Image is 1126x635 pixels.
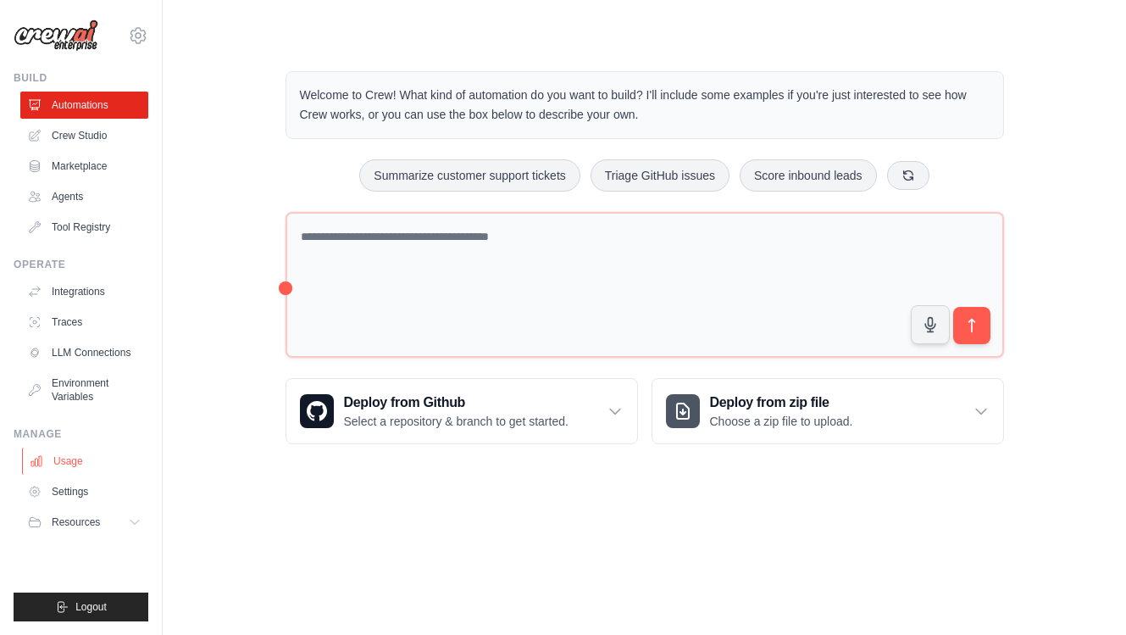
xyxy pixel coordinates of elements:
[14,258,148,271] div: Operate
[20,214,148,241] a: Tool Registry
[14,19,98,52] img: Logo
[14,593,148,621] button: Logout
[300,86,990,125] p: Welcome to Crew! What kind of automation do you want to build? I'll include some examples if you'...
[52,515,100,529] span: Resources
[344,393,569,413] h3: Deploy from Github
[1074,480,1087,493] button: Close walkthrough
[802,502,1065,525] h3: Create an automation
[20,92,148,119] a: Automations
[815,483,850,496] span: Step 1
[20,309,148,336] a: Traces
[359,159,580,192] button: Summarize customer support tickets
[20,153,148,180] a: Marketplace
[14,427,148,441] div: Manage
[802,532,1065,587] p: Describe the automation you want to build, select an example option, or use the microphone to spe...
[710,413,853,430] p: Choose a zip file to upload.
[20,478,148,505] a: Settings
[20,278,148,305] a: Integrations
[710,393,853,413] h3: Deploy from zip file
[20,370,148,410] a: Environment Variables
[740,159,877,192] button: Score inbound leads
[20,122,148,149] a: Crew Studio
[14,71,148,85] div: Build
[591,159,729,192] button: Triage GitHub issues
[75,600,107,614] span: Logout
[20,509,148,536] button: Resources
[22,448,150,475] a: Usage
[20,183,148,210] a: Agents
[20,339,148,366] a: LLM Connections
[344,413,569,430] p: Select a repository & branch to get started.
